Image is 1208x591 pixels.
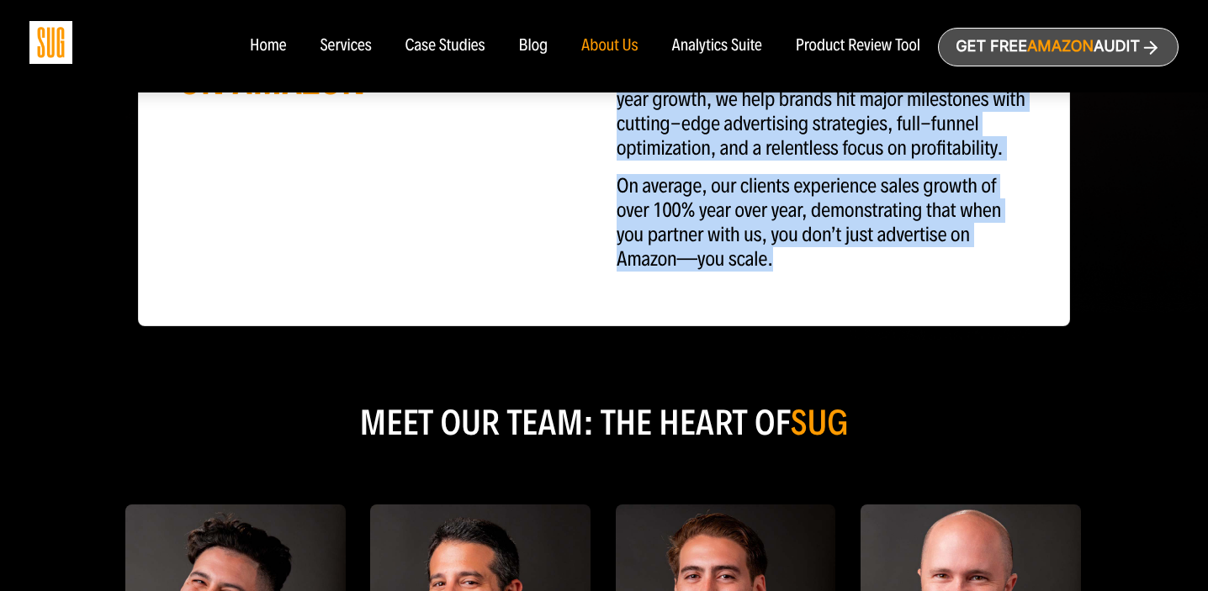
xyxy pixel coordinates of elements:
a: Analytics Suite [672,37,762,55]
a: Home [250,37,286,55]
a: Get freeAmazonAudit [938,28,1179,66]
a: Case Studies [405,37,485,55]
span: Amazon [1027,38,1094,55]
a: Services [320,37,371,55]
a: Product Review Tool [796,37,920,55]
a: About Us [581,37,638,55]
span: SUG [791,401,849,444]
img: Sug [29,21,72,64]
p: On average, our clients experience sales growth of over 100% year over year, demonstrating that w... [617,174,1029,272]
a: Blog [519,37,548,55]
